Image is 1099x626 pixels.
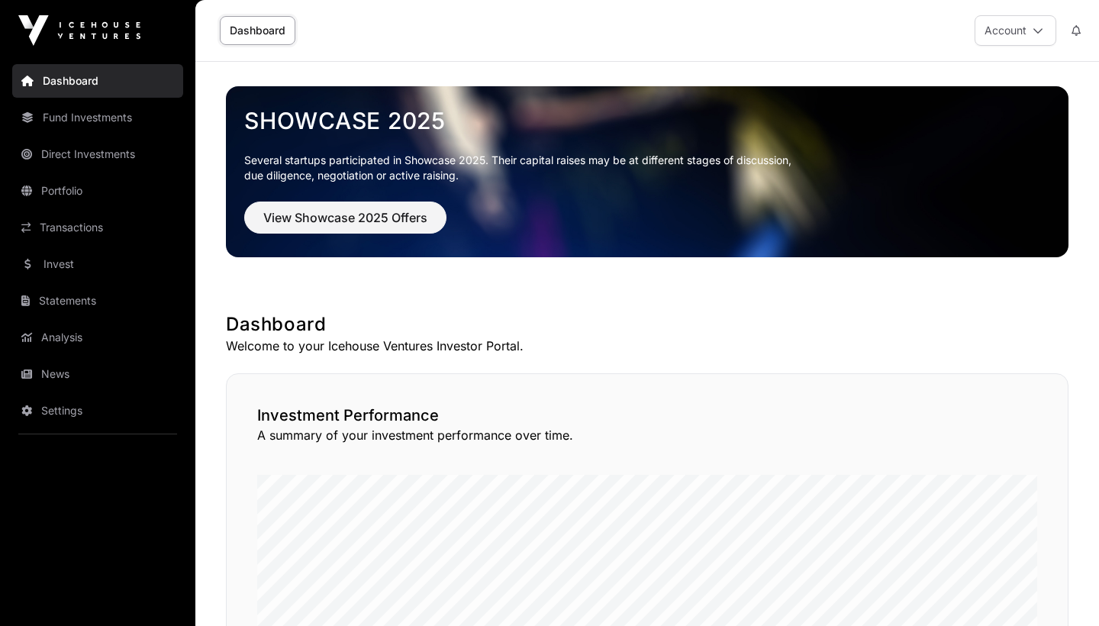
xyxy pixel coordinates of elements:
[12,64,183,98] a: Dashboard
[12,174,183,208] a: Portfolio
[12,211,183,244] a: Transactions
[12,357,183,391] a: News
[220,16,295,45] a: Dashboard
[263,208,427,227] span: View Showcase 2025 Offers
[975,15,1056,46] button: Account
[1023,553,1099,626] iframe: Chat Widget
[12,137,183,171] a: Direct Investments
[12,101,183,134] a: Fund Investments
[18,15,140,46] img: Icehouse Ventures Logo
[12,394,183,428] a: Settings
[244,217,446,232] a: View Showcase 2025 Offers
[257,405,1037,426] h2: Investment Performance
[12,247,183,281] a: Invest
[244,107,1050,134] a: Showcase 2025
[226,86,1068,257] img: Showcase 2025
[12,284,183,318] a: Statements
[257,426,1037,444] p: A summary of your investment performance over time.
[12,321,183,354] a: Analysis
[244,153,1050,183] p: Several startups participated in Showcase 2025. Their capital raises may be at different stages o...
[226,312,1068,337] h1: Dashboard
[244,202,446,234] button: View Showcase 2025 Offers
[226,337,1068,355] p: Welcome to your Icehouse Ventures Investor Portal.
